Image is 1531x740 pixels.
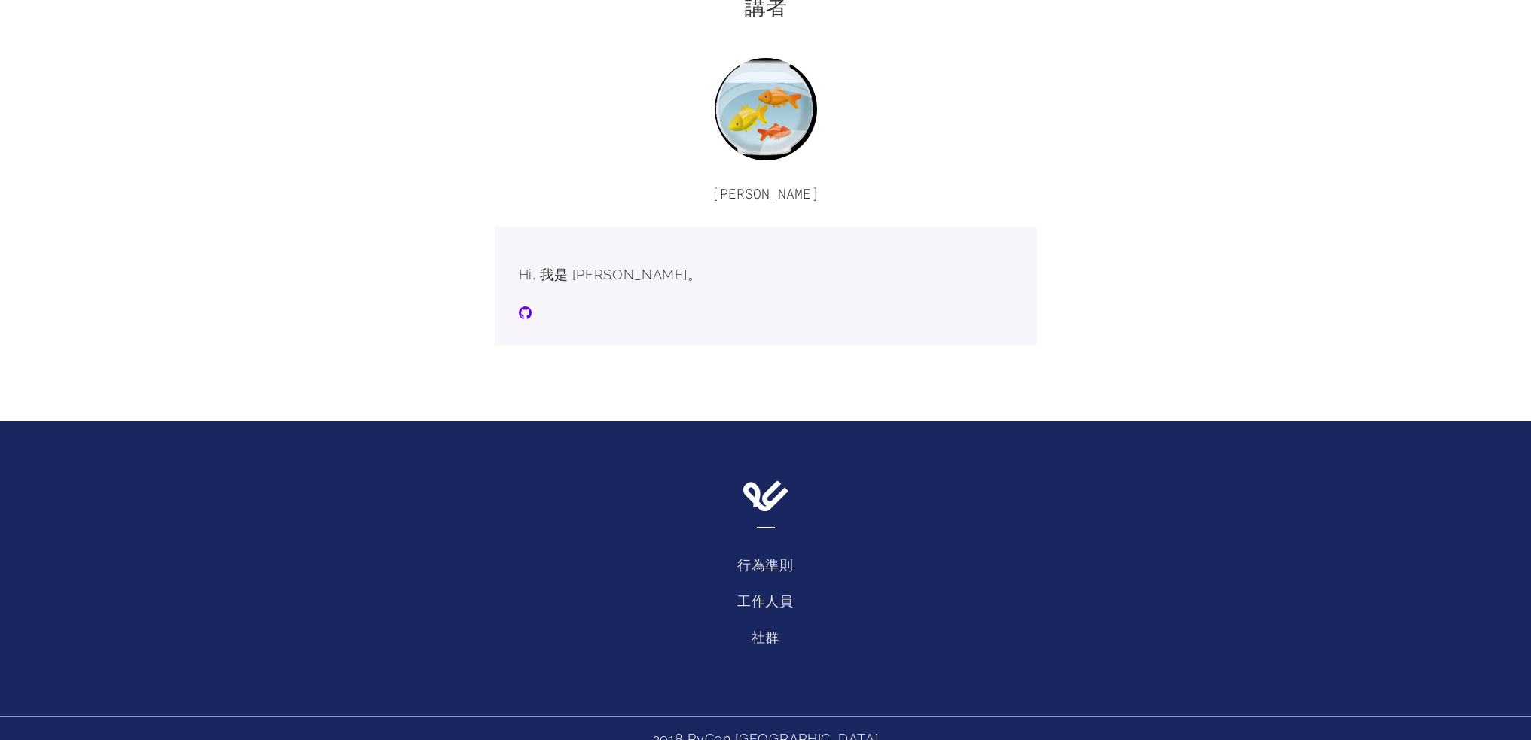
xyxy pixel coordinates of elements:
[715,58,817,160] img: 6f7dd320adbbdb0518cbbbb560547809.jpg
[519,264,1013,286] p: Hi, 我是 [PERSON_NAME]。
[737,557,794,573] a: 行為準則
[752,629,779,645] a: 社群
[525,184,1007,203] figcaption: [PERSON_NAME]
[737,593,794,609] a: 工作人員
